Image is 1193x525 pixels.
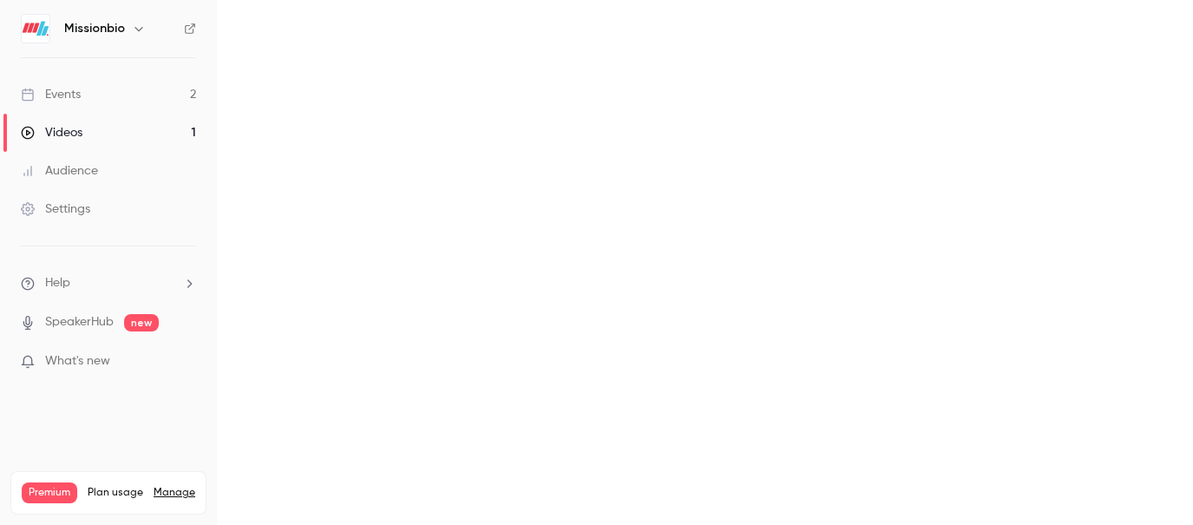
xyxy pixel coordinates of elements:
span: Premium [22,482,77,503]
li: help-dropdown-opener [21,274,196,292]
span: What's new [45,352,110,371]
div: Audience [21,162,98,180]
h6: Missionbio [64,20,125,37]
div: Settings [21,200,90,218]
span: new [124,314,159,331]
a: Manage [154,486,195,500]
iframe: Noticeable Trigger [175,354,196,370]
span: Plan usage [88,486,143,500]
div: Videos [21,124,82,141]
div: Events [21,86,81,103]
img: Missionbio [22,15,49,43]
a: SpeakerHub [45,313,114,331]
span: Help [45,274,70,292]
